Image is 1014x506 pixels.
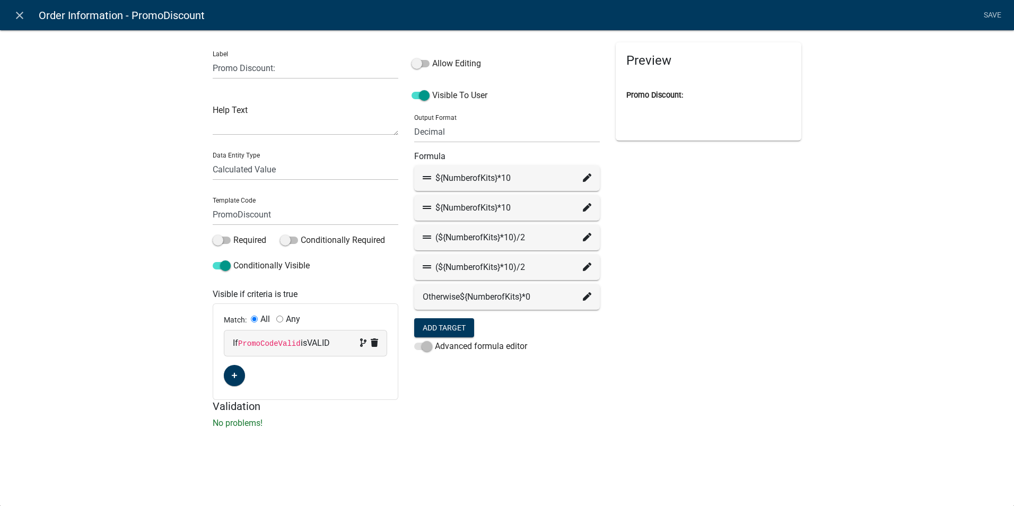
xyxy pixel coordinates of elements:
[260,315,270,324] label: All
[213,417,801,430] p: No problems!
[213,400,801,413] h5: Validation
[414,151,600,161] h6: Formula
[286,315,300,324] label: Any
[307,338,330,348] span: VALID
[414,318,474,337] button: Add Target
[460,292,530,302] span: ${NumberofKits}*0
[626,53,791,68] h5: Preview
[626,92,683,99] label: Promo Discount:
[423,172,591,185] div: ${NumberofKits}*10
[423,231,591,244] div: (${NumberofKits}*10)/2
[238,339,301,348] code: PromoCodeValid
[13,9,26,22] i: close
[213,234,266,247] label: Required
[213,289,381,299] h6: Visible if criteria is true
[39,5,205,26] span: Order Information - PromoDiscount
[224,316,251,324] span: Match:
[233,337,378,350] div: If is
[423,291,591,303] div: Otherwise
[423,261,591,274] div: (${NumberofKits}*10)/2
[412,57,481,70] label: Allow Editing
[412,89,487,102] label: Visible To User
[213,259,310,272] label: Conditionally Visible
[414,340,527,353] label: Advanced formula editor
[280,234,385,247] label: Conditionally Required
[423,202,591,214] div: ${NumberofKits}*10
